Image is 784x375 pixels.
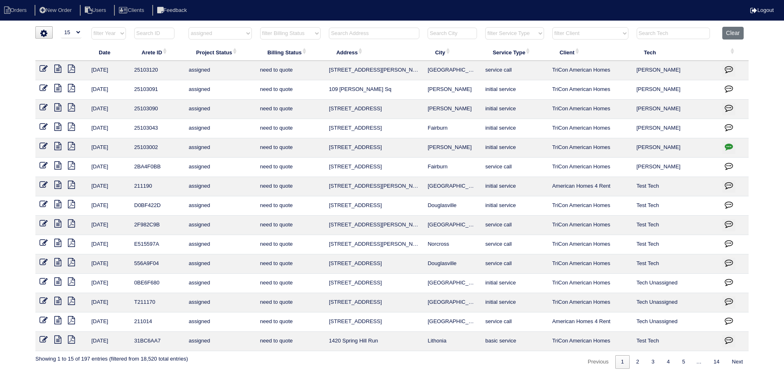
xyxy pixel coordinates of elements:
a: 3 [646,355,660,369]
th: Date [87,44,130,61]
td: Douglasville [423,254,481,274]
td: TriCon American Homes [548,119,633,138]
td: [STREET_ADDRESS] [325,312,423,332]
a: Next [726,355,749,369]
td: TriCon American Homes [548,274,633,293]
td: [DATE] [87,274,130,293]
td: assigned [184,196,256,216]
td: assigned [184,100,256,119]
th: Service Type: activate to sort column ascending [481,44,548,61]
td: E515597A [130,235,184,254]
td: service call [481,312,548,332]
td: assigned [184,177,256,196]
td: [PERSON_NAME] [633,100,719,119]
td: TriCon American Homes [548,61,633,80]
td: initial service [481,119,548,138]
td: [DATE] [87,158,130,177]
td: [STREET_ADDRESS][PERSON_NAME] [325,216,423,235]
td: 25103002 [130,138,184,158]
td: 25103091 [130,80,184,100]
td: [PERSON_NAME] [633,138,719,158]
td: [GEOGRAPHIC_DATA] [423,312,481,332]
td: initial service [481,196,548,216]
td: [STREET_ADDRESS] [325,158,423,177]
td: 0BE6F680 [130,274,184,293]
td: [DATE] [87,332,130,351]
td: [STREET_ADDRESS] [325,196,423,216]
td: 2F982C9B [130,216,184,235]
td: need to quote [256,80,325,100]
a: 5 [677,355,691,369]
td: assigned [184,274,256,293]
li: Users [80,5,113,16]
td: [DATE] [87,119,130,138]
td: [STREET_ADDRESS] [325,254,423,274]
td: 211014 [130,312,184,332]
td: Test Tech [633,177,719,196]
td: initial service [481,177,548,196]
td: [PERSON_NAME] [633,80,719,100]
td: [STREET_ADDRESS] [325,100,423,119]
td: 211190 [130,177,184,196]
td: 2BA4F0BB [130,158,184,177]
td: TriCon American Homes [548,216,633,235]
td: assigned [184,80,256,100]
input: Search ID [134,28,174,39]
td: Lithonia [423,332,481,351]
li: Feedback [152,5,193,16]
a: 4 [661,355,675,369]
td: [STREET_ADDRESS] [325,293,423,312]
span: … [691,359,707,365]
td: Tech Unassigned [633,293,719,312]
td: [PERSON_NAME] [423,100,481,119]
td: 109 [PERSON_NAME] Sq [325,80,423,100]
td: American Homes 4 Rent [548,177,633,196]
td: TriCon American Homes [548,196,633,216]
td: need to quote [256,177,325,196]
td: basic service [481,332,548,351]
td: [DATE] [87,312,130,332]
td: need to quote [256,158,325,177]
td: Test Tech [633,332,719,351]
input: Search Address [329,28,419,39]
td: need to quote [256,274,325,293]
td: need to quote [256,119,325,138]
td: 1420 Spring Hill Run [325,332,423,351]
td: Tech Unassigned [633,274,719,293]
a: Previous [582,355,614,369]
th: Project Status: activate to sort column ascending [184,44,256,61]
th: Client: activate to sort column ascending [548,44,633,61]
td: TriCon American Homes [548,100,633,119]
th: Billing Status: activate to sort column ascending [256,44,325,61]
td: initial service [481,274,548,293]
td: [DATE] [87,293,130,312]
td: initial service [481,100,548,119]
td: [PERSON_NAME] [633,158,719,177]
td: TriCon American Homes [548,138,633,158]
td: assigned [184,254,256,274]
td: [DATE] [87,138,130,158]
td: [DATE] [87,216,130,235]
th: Arete ID: activate to sort column ascending [130,44,184,61]
td: service call [481,216,548,235]
a: Logout [750,7,774,13]
th: : activate to sort column ascending [718,44,749,61]
td: [DATE] [87,80,130,100]
td: need to quote [256,61,325,80]
a: New Order [35,7,78,13]
td: TriCon American Homes [548,254,633,274]
td: need to quote [256,100,325,119]
td: Test Tech [633,216,719,235]
td: [DATE] [87,100,130,119]
td: TriCon American Homes [548,293,633,312]
td: [GEOGRAPHIC_DATA] [423,177,481,196]
td: [DATE] [87,235,130,254]
td: initial service [481,293,548,312]
td: Test Tech [633,235,719,254]
li: Clients [114,5,151,16]
td: [STREET_ADDRESS] [325,274,423,293]
td: service call [481,158,548,177]
td: [DATE] [87,61,130,80]
td: service call [481,254,548,274]
td: 25103120 [130,61,184,80]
